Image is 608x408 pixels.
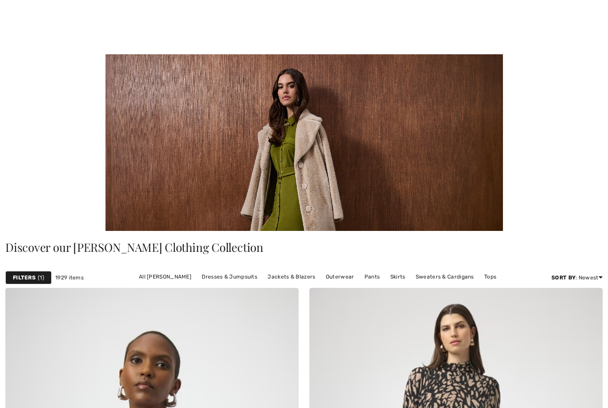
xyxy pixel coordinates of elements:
a: Jackets & Blazers [263,271,320,283]
div: : Newest [551,274,603,282]
a: Skirts [386,271,410,283]
a: Dresses & Jumpsuits [197,271,262,283]
img: Joseph Ribkoff Canada: Women's Clothing Online | 1ère Avenue [105,54,503,231]
a: Tops [480,271,501,283]
strong: Sort By [551,275,576,281]
span: 1 [38,274,44,282]
a: Outerwear [321,271,359,283]
span: Discover our [PERSON_NAME] Clothing Collection [5,239,263,255]
a: Pants [360,271,385,283]
span: 1929 items [55,274,84,282]
a: Sweaters & Cardigans [411,271,478,283]
a: All [PERSON_NAME] [134,271,196,283]
strong: Filters [13,274,36,282]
